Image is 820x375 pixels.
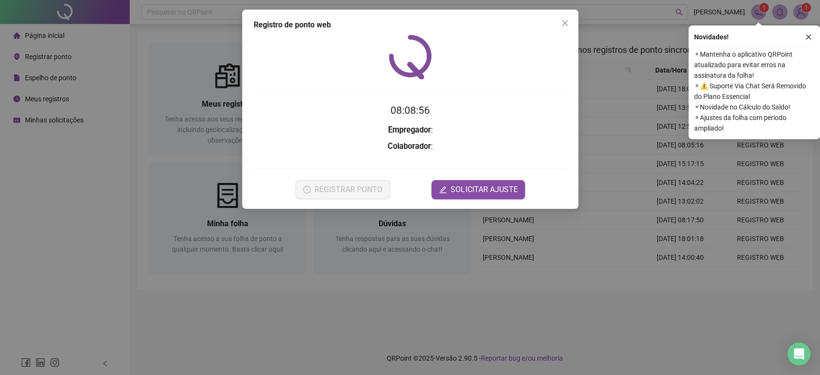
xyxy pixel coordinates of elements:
[694,32,729,42] span: Novidades !
[389,35,432,79] img: QRPoint
[431,180,525,199] button: editSOLICITAR AJUSTE
[388,125,430,134] strong: Empregador
[694,81,814,102] span: ⚬ ⚠️ Suporte Via Chat Será Removido do Plano Essencial
[694,102,814,112] span: ⚬ Novidade no Cálculo do Saldo!
[391,105,430,116] time: 08:08:56
[254,19,567,31] div: Registro de ponto web
[557,15,573,31] button: Close
[295,180,390,199] button: REGISTRAR PONTO
[254,124,567,136] h3: :
[694,112,814,133] span: ⚬ Ajustes da folha com período ampliado!
[439,186,447,194] span: edit
[451,184,517,195] span: SOLICITAR AJUSTE
[694,49,814,81] span: ⚬ Mantenha o aplicativo QRPoint atualizado para evitar erros na assinatura da folha!
[805,34,812,40] span: close
[254,140,567,153] h3: :
[561,19,569,27] span: close
[787,342,810,365] div: Open Intercom Messenger
[388,142,431,151] strong: Colaborador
